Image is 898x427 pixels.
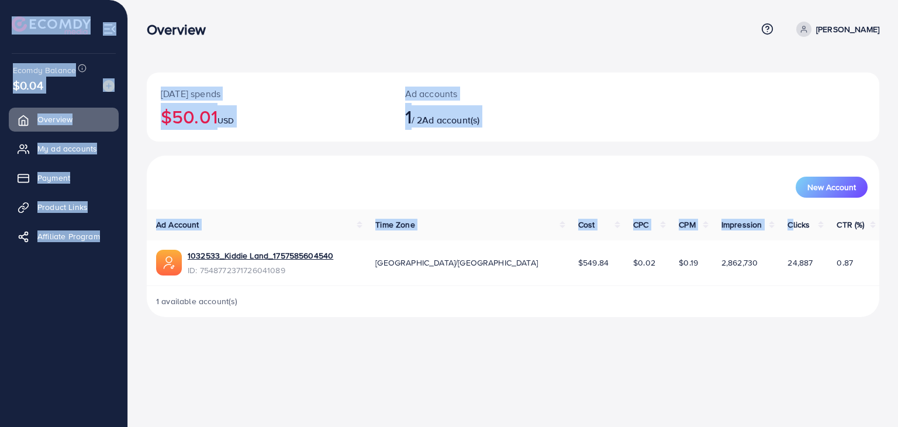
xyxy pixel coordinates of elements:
[816,22,879,36] p: [PERSON_NAME]
[848,374,889,418] iframe: Chat
[37,113,72,125] span: Overview
[37,230,100,242] span: Affiliate Program
[37,143,97,154] span: My ad accounts
[156,219,199,230] span: Ad Account
[796,177,868,198] button: New Account
[788,257,813,268] span: 24,887
[633,219,648,230] span: CPC
[578,219,595,230] span: Cost
[578,257,609,268] span: $549.84
[405,103,412,130] span: 1
[147,21,215,38] h3: Overview
[161,105,377,128] h2: $50.01
[156,295,238,307] span: 1 available account(s)
[156,250,182,276] img: ic-ads-acc.e4c84228.svg
[9,195,119,219] a: Product Links
[188,264,333,276] span: ID: 7548772371726041089
[12,16,91,35] img: logo
[37,172,70,184] span: Payment
[13,64,76,76] span: Ecomdy Balance
[837,257,853,268] span: 0.87
[679,257,698,268] span: $0.19
[788,219,810,230] span: Clicks
[217,115,234,126] span: USD
[807,183,856,191] span: New Account
[375,257,538,268] span: [GEOGRAPHIC_DATA]/[GEOGRAPHIC_DATA]
[161,87,377,101] p: [DATE] spends
[679,219,695,230] span: CPM
[633,257,655,268] span: $0.02
[792,22,879,37] a: [PERSON_NAME]
[9,166,119,190] a: Payment
[9,108,119,131] a: Overview
[837,219,864,230] span: CTR (%)
[37,201,88,213] span: Product Links
[405,87,560,101] p: Ad accounts
[9,225,119,248] a: Affiliate Program
[103,22,116,36] img: menu
[422,113,479,126] span: Ad account(s)
[721,257,758,268] span: 2,862,730
[375,219,415,230] span: Time Zone
[405,105,560,128] h2: / 2
[9,137,119,160] a: My ad accounts
[188,250,333,261] a: 1032533_Kiddie Land_1757585604540
[721,219,762,230] span: Impression
[13,77,43,94] span: $0.04
[103,80,115,92] img: image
